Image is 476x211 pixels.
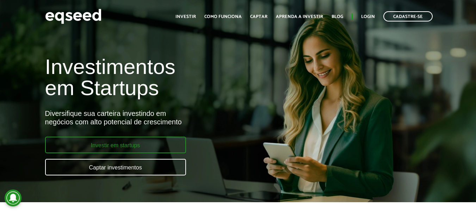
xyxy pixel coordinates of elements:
[45,159,186,175] a: Captar investimentos
[45,7,101,26] img: EqSeed
[361,14,375,19] a: Login
[383,11,433,21] a: Cadastre-se
[204,14,242,19] a: Como funciona
[175,14,196,19] a: Investir
[45,137,186,153] a: Investir em startups
[250,14,267,19] a: Captar
[276,14,323,19] a: Aprenda a investir
[332,14,343,19] a: Blog
[45,109,273,126] div: Diversifique sua carteira investindo em negócios com alto potencial de crescimento
[45,56,273,99] h1: Investimentos em Startups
